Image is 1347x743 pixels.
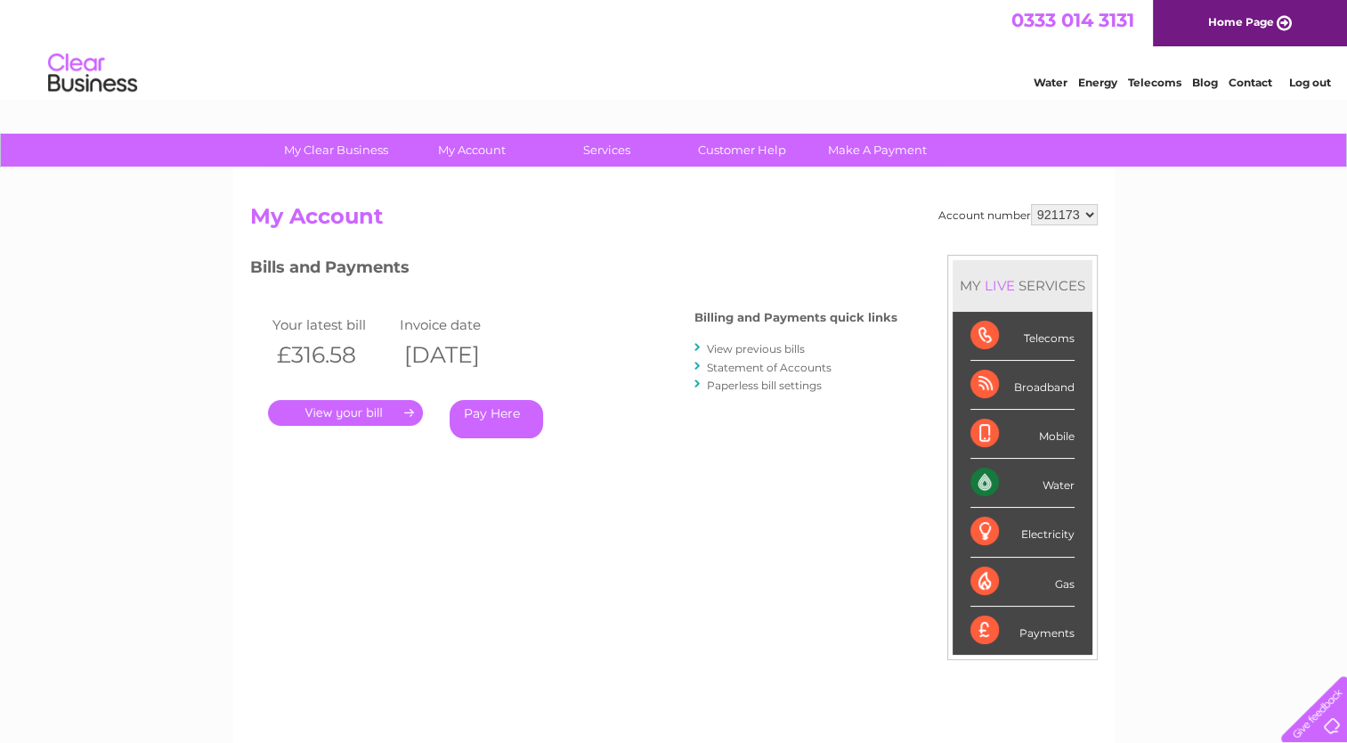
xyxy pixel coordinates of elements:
td: Invoice date [395,313,523,337]
a: Water [1034,76,1067,89]
th: £316.58 [268,337,396,373]
h3: Bills and Payments [250,255,897,286]
a: . [268,400,423,426]
div: MY SERVICES [953,260,1092,311]
a: View previous bills [707,342,805,355]
div: Gas [970,558,1075,607]
a: Paperless bill settings [707,379,822,392]
h2: My Account [250,204,1098,238]
a: Contact [1229,76,1272,89]
a: Customer Help [669,134,816,167]
a: Blog [1192,76,1218,89]
div: Electricity [970,508,1075,557]
a: My Clear Business [263,134,410,167]
a: 0333 014 3131 [1011,9,1134,31]
div: Mobile [970,410,1075,459]
div: Telecoms [970,312,1075,361]
h4: Billing and Payments quick links [694,311,897,324]
div: Water [970,459,1075,508]
a: Telecoms [1128,76,1181,89]
th: [DATE] [395,337,523,373]
div: LIVE [981,277,1018,294]
a: Log out [1288,76,1330,89]
a: Energy [1078,76,1117,89]
a: Statement of Accounts [707,361,832,374]
td: Your latest bill [268,313,396,337]
a: Pay Here [450,400,543,438]
div: Payments [970,607,1075,655]
div: Account number [938,204,1098,225]
a: Services [533,134,680,167]
a: My Account [398,134,545,167]
a: Make A Payment [804,134,951,167]
div: Clear Business is a trading name of Verastar Limited (registered in [GEOGRAPHIC_DATA] No. 3667643... [254,10,1095,86]
img: logo.png [47,46,138,101]
div: Broadband [970,361,1075,410]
